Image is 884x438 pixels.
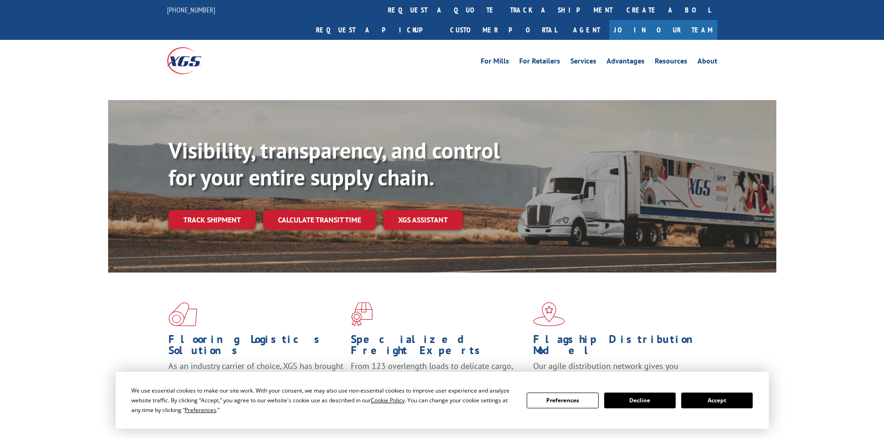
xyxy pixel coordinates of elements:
h1: Specialized Freight Experts [351,334,526,361]
a: XGS ASSISTANT [383,210,463,230]
a: Services [570,57,596,68]
span: Our agile distribution network gives you nationwide inventory management on demand. [533,361,704,382]
span: Preferences [185,406,216,414]
img: xgs-icon-focused-on-flooring-red [351,302,373,326]
a: Resources [655,57,687,68]
a: Request a pickup [309,20,443,40]
a: Customer Portal [443,20,564,40]
a: Join Our Team [609,20,717,40]
a: Track shipment [168,210,256,229]
a: For Retailers [519,57,560,68]
a: About [697,57,717,68]
button: Decline [604,393,676,408]
div: Cookie Consent Prompt [116,372,769,429]
a: For Mills [481,57,509,68]
a: Advantages [607,57,645,68]
button: Accept [681,393,753,408]
span: Cookie Policy [371,396,405,404]
div: We use essential cookies to make our site work. With your consent, we may also use non-essential ... [131,386,516,415]
a: Agent [564,20,609,40]
a: [PHONE_NUMBER] [167,5,215,14]
span: As an industry carrier of choice, XGS has brought innovation and dedication to flooring logistics... [168,361,343,394]
button: Preferences [527,393,598,408]
a: Calculate transit time [263,210,376,230]
h1: Flagship Distribution Model [533,334,709,361]
p: From 123 overlength loads to delicate cargo, our experienced staff knows the best way to move you... [351,361,526,402]
b: Visibility, transparency, and control for your entire supply chain. [168,136,500,191]
h1: Flooring Logistics Solutions [168,334,344,361]
img: xgs-icon-total-supply-chain-intelligence-red [168,302,197,326]
img: xgs-icon-flagship-distribution-model-red [533,302,565,326]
